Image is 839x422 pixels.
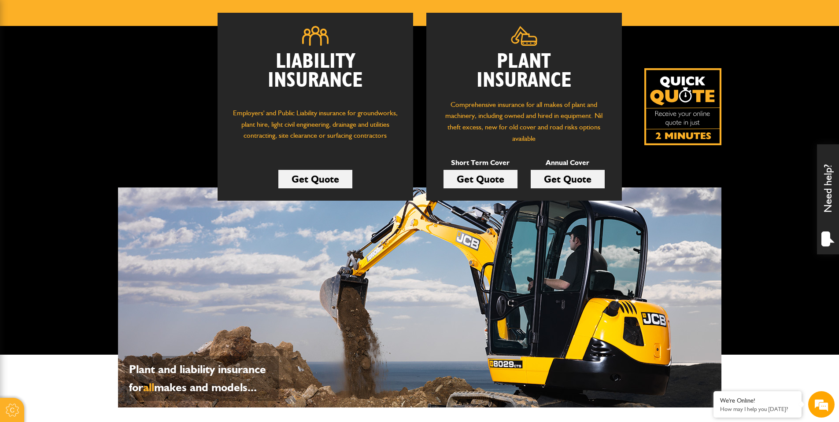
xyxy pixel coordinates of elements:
input: Enter your email address [11,107,161,127]
h2: Plant Insurance [440,52,609,90]
a: Get Quote [444,170,517,188]
p: Employers' and Public Liability insurance for groundworks, plant hire, light civil engineering, d... [231,107,400,150]
p: Plant and liability insurance for makes and models... [129,360,274,396]
p: Comprehensive insurance for all makes of plant and machinery, including owned and hired in equipm... [440,99,609,144]
img: Quick Quote [644,68,721,145]
input: Enter your last name [11,81,161,101]
textarea: Type your message and hit 'Enter' [11,159,161,264]
div: Chat with us now [46,49,148,61]
p: How may I help you today? [720,406,795,412]
div: We're Online! [720,397,795,404]
div: Need help? [817,144,839,254]
p: Short Term Cover [444,157,517,169]
span: all [143,380,154,394]
a: Get your insurance quote isn just 2-minutes [644,68,721,145]
div: Minimize live chat window [144,4,166,26]
h2: Liability Insurance [231,52,400,99]
a: Get Quote [531,170,605,188]
input: Enter your phone number [11,133,161,153]
a: Get Quote [278,170,352,188]
em: Start Chat [120,271,160,283]
p: Annual Cover [531,157,605,169]
img: d_20077148190_company_1631870298795_20077148190 [15,49,37,61]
